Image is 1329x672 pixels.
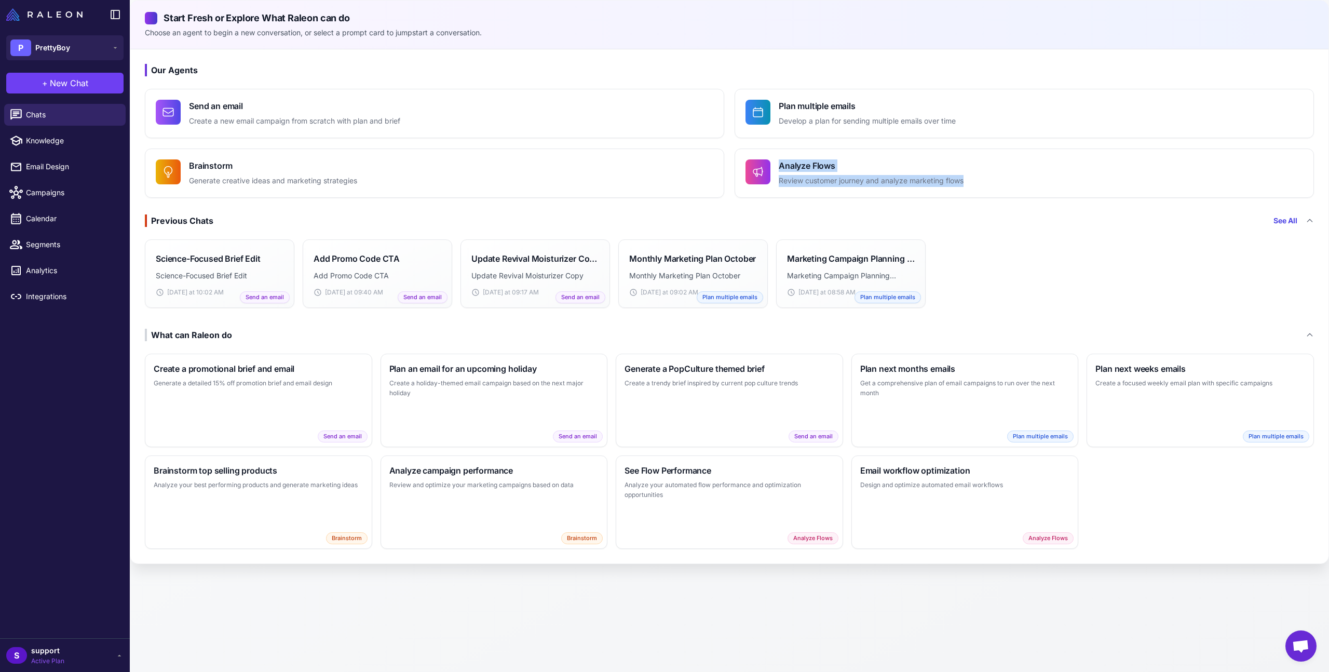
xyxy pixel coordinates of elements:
p: Design and optimize automated email workflows [860,480,1070,490]
button: Plan next weeks emailsCreate a focused weekly email plan with specific campaignsPlan multiple emails [1087,354,1314,447]
h3: Analyze campaign performance [389,464,599,477]
p: Create a holiday-themed email campaign based on the next major holiday [389,378,599,398]
a: Raleon Logo [6,8,87,21]
span: Segments [26,239,117,250]
h3: Plan next months emails [860,362,1070,375]
span: Send an email [553,431,603,442]
span: Send an email [789,431,838,442]
p: Create a trendy brief inspired by current pop culture trends [625,378,834,388]
p: Review and optimize your marketing campaigns based on data [389,480,599,490]
span: Plan multiple emails [1243,431,1309,442]
h3: Update Revival Moisturizer Copy [471,252,599,265]
h3: Generate a PopCulture themed brief [625,362,834,375]
p: Add Promo Code CTA [314,270,441,281]
div: [DATE] at 08:58 AM [787,288,915,297]
h2: Start Fresh or Explore What Raleon can do [145,11,1314,25]
span: support [31,645,64,656]
button: Plan multiple emailsDevelop a plan for sending multiple emails over time [735,89,1314,138]
span: Plan multiple emails [855,291,921,303]
a: Calendar [4,208,126,230]
h4: Plan multiple emails [779,100,956,112]
a: Knowledge [4,130,126,152]
div: Previous Chats [145,214,213,227]
h3: See Flow Performance [625,464,834,477]
span: Analytics [26,265,117,276]
p: Develop a plan for sending multiple emails over time [779,115,956,127]
h3: Add Promo Code CTA [314,252,400,265]
button: Generate a PopCulture themed briefCreate a trendy brief inspired by current pop culture trendsSen... [616,354,843,447]
button: See Flow PerformanceAnalyze your automated flow performance and optimization opportunitiesAnalyze... [616,455,843,549]
button: Analyze FlowsReview customer journey and analyze marketing flows [735,149,1314,198]
p: Update Revival Moisturizer Copy [471,270,599,281]
span: Analyze Flows [788,532,838,544]
span: Active Plan [31,656,64,666]
div: P [10,39,31,56]
p: Create a new email campaign from scratch with plan and brief [189,115,400,127]
p: Review customer journey and analyze marketing flows [779,175,964,187]
span: Send an email [555,291,605,303]
span: New Chat [50,77,88,89]
h3: Marketing Campaign Planning October [787,252,915,265]
span: Integrations [26,291,117,302]
p: Generate a detailed 15% off promotion brief and email design [154,378,363,388]
h3: Our Agents [145,64,1314,76]
button: Email workflow optimizationDesign and optimize automated email workflowsAnalyze Flows [851,455,1079,549]
div: [DATE] at 09:40 AM [314,288,441,297]
span: Analyze Flows [1023,532,1074,544]
button: PPrettyBoy [6,35,124,60]
span: PrettyBoy [35,42,70,53]
p: Get a comprehensive plan of email campaigns to run over the next month [860,378,1070,398]
div: Open chat [1285,630,1317,662]
span: Calendar [26,213,117,224]
button: Analyze campaign performanceReview and optimize your marketing campaigns based on dataBrainstorm [381,455,608,549]
p: Create a focused weekly email plan with specific campaigns [1095,378,1305,388]
span: + [42,77,48,89]
p: Generate creative ideas and marketing strategies [189,175,357,187]
span: Plan multiple emails [697,291,763,303]
button: +New Chat [6,73,124,93]
button: Send an emailCreate a new email campaign from scratch with plan and brief [145,89,724,138]
p: Choose an agent to begin a new conversation, or select a prompt card to jumpstart a conversation. [145,27,1314,38]
span: Plan multiple emails [1007,431,1074,442]
h4: Analyze Flows [779,159,964,172]
a: Chats [4,104,126,126]
span: Email Design [26,161,117,172]
h3: Brainstorm top selling products [154,464,363,477]
span: Send an email [318,431,368,442]
button: Plan next months emailsGet a comprehensive plan of email campaigns to run over the next monthPlan... [851,354,1079,447]
a: Campaigns [4,182,126,204]
span: Send an email [240,291,290,303]
h4: Send an email [189,100,400,112]
a: Email Design [4,156,126,178]
a: Analytics [4,260,126,281]
a: Integrations [4,286,126,307]
a: Segments [4,234,126,256]
img: Raleon Logo [6,8,83,21]
span: Brainstorm [326,532,368,544]
div: [DATE] at 09:02 AM [629,288,757,297]
h3: Monthly Marketing Plan October [629,252,756,265]
h3: Plan next weeks emails [1095,362,1305,375]
p: Marketing Campaign Planning October [787,270,915,281]
div: [DATE] at 09:17 AM [471,288,599,297]
div: S [6,647,27,664]
button: Create a promotional brief and emailGenerate a detailed 15% off promotion brief and email designS... [145,354,372,447]
h3: Plan an email for an upcoming holiday [389,362,599,375]
span: Send an email [398,291,447,303]
p: Analyze your best performing products and generate marketing ideas [154,480,363,490]
a: See All [1273,215,1297,226]
p: Monthly Marketing Plan October [629,270,757,281]
button: BrainstormGenerate creative ideas and marketing strategies [145,149,724,198]
span: Chats [26,109,117,120]
p: Analyze your automated flow performance and optimization opportunities [625,480,834,500]
h3: Email workflow optimization [860,464,1070,477]
span: Knowledge [26,135,117,146]
h3: Create a promotional brief and email [154,362,363,375]
span: Brainstorm [561,532,603,544]
p: Science-Focused Brief Edit [156,270,283,281]
div: [DATE] at 10:02 AM [156,288,283,297]
div: What can Raleon do [145,329,232,341]
h4: Brainstorm [189,159,357,172]
button: Brainstorm top selling productsAnalyze your best performing products and generate marketing ideas... [145,455,372,549]
h3: Science-Focused Brief Edit [156,252,261,265]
